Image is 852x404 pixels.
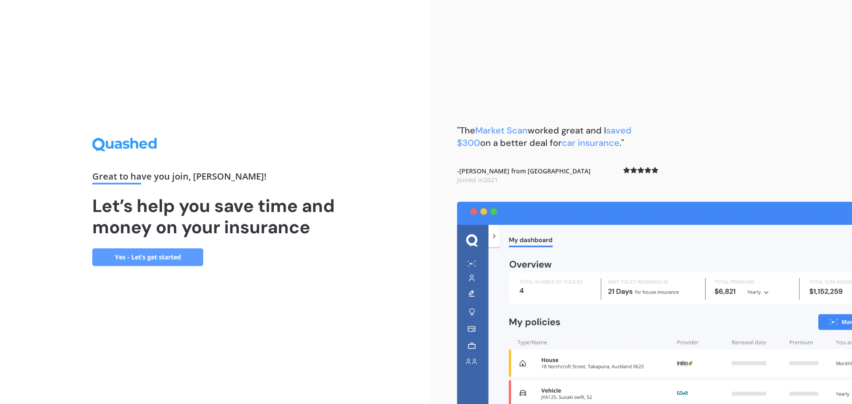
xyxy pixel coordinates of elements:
[457,167,591,184] b: - [PERSON_NAME] from [GEOGRAPHIC_DATA]
[457,125,631,149] span: saved $300
[457,202,852,404] img: dashboard.webp
[92,195,338,238] h1: Let’s help you save time and money on your insurance
[457,176,498,184] span: Joined in 2021
[457,125,631,149] b: "The worked great and I on a better deal for ."
[562,137,619,149] span: car insurance
[475,125,528,136] span: Market Scan
[92,172,338,184] div: Great to have you join , [PERSON_NAME] !
[92,248,203,266] a: Yes - Let’s get started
